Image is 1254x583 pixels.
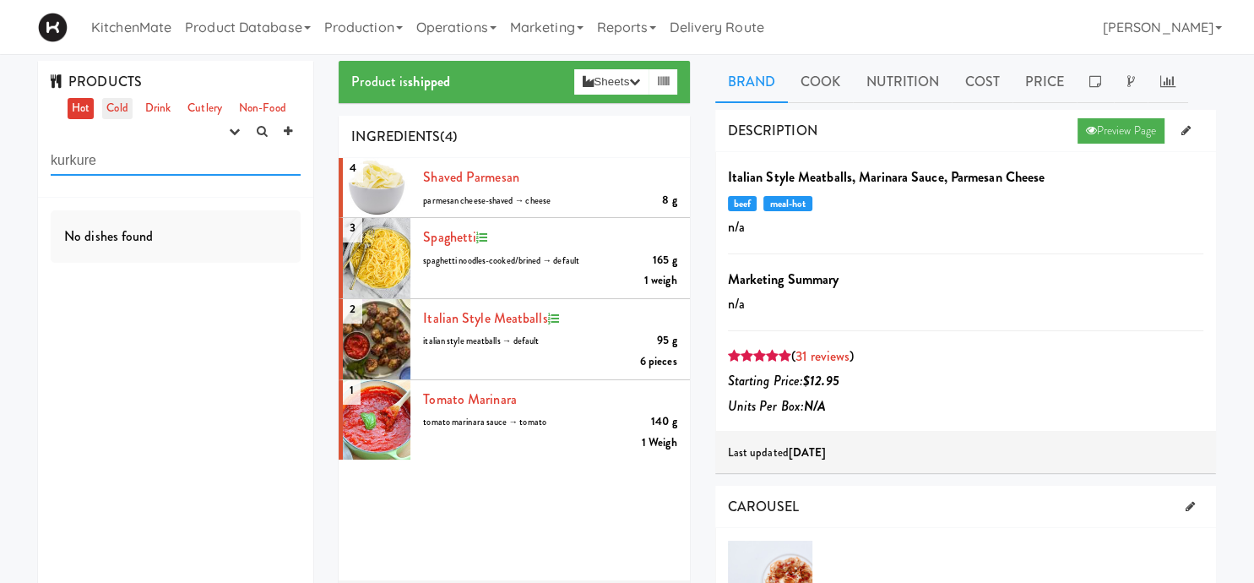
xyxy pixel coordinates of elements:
[423,227,476,247] a: spaghetti
[183,98,226,119] a: Cutlery
[574,69,649,95] button: Sheets
[728,270,839,289] b: Marketing Summary
[423,390,517,409] a: Tomato Marinara
[728,497,800,516] span: CAROUSEL
[1078,118,1164,144] a: Preview Page
[343,294,362,324] span: 2
[728,196,757,211] span: beef
[68,98,94,119] a: Hot
[728,396,827,416] i: Units Per Box:
[423,254,579,267] span: spaghetti noodles-cooked/brined → default
[804,396,826,416] b: N/A
[423,308,547,328] a: Italian Style Meatballs
[423,194,551,207] span: parmesan cheese-shaved → cheese
[339,158,689,218] li: 4Shaved Parmesan8 gparmesan cheese-shaved → cheese
[440,127,456,146] span: (4)
[423,167,519,187] a: Shaved Parmesan
[952,61,1012,103] a: Cost
[339,218,689,299] li: 3spaghetti165 gspaghetti noodles-cooked/brined → default1 weigh
[728,121,817,140] span: DESCRIPTION
[38,13,68,42] img: Micromart
[728,215,1203,240] p: n/a
[728,444,827,460] span: Last updated
[51,144,301,176] input: Search dishes
[763,196,812,211] span: meal-hot
[235,98,290,119] a: Non-Food
[715,61,789,103] a: Brand
[640,351,677,373] div: 6 pieces
[343,213,362,242] span: 3
[423,416,546,428] span: tomato marinara sauce → tomato
[788,61,853,103] a: Cook
[102,98,132,119] a: Cold
[423,335,539,347] span: italian style meatballs → default
[728,291,1203,317] p: n/a
[408,72,450,91] b: shipped
[728,344,1203,369] div: ( )
[803,371,839,390] b: $12.95
[141,98,176,119] a: Drink
[343,375,361,405] span: 1
[651,411,677,433] div: 140 g
[853,61,952,103] a: Nutrition
[662,190,676,211] div: 8 g
[476,232,487,243] i: Recipe
[548,313,559,324] i: Recipe
[657,330,676,351] div: 95 g
[339,299,689,380] li: 2Italian Style Meatballs95 gitalian style meatballs → default6 pieces
[789,444,827,460] b: [DATE]
[51,210,301,263] div: No dishes found
[642,433,677,454] div: 1 Weigh
[339,380,689,460] li: 1Tomato Marinara140 gtomato marinara sauce → tomato1 Weigh
[351,127,440,146] span: INGREDIENTS
[1012,61,1078,103] a: Price
[343,153,363,183] span: 4
[728,371,839,390] i: Starting Price:
[644,270,677,291] div: 1 weigh
[351,72,450,91] span: Product is
[653,250,677,271] div: 165 g
[795,346,850,366] a: 31 reviews
[51,72,142,91] span: PRODUCTS
[728,167,1045,187] b: Italian Style Meatballs, Marinara Sauce, Parmesan Cheese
